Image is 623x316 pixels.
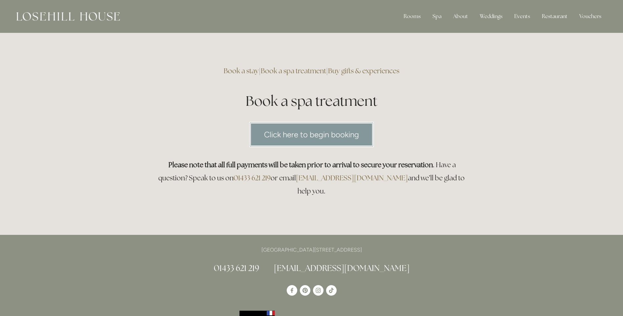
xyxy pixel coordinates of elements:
[287,285,297,296] a: Losehill House Hotel & Spa
[475,10,508,23] div: Weddings
[537,10,573,23] div: Restaurant
[168,160,433,169] strong: Please note that all full payments will be taken prior to arrival to secure your reservation
[155,91,469,111] h1: Book a spa treatment
[274,263,410,273] a: [EMAIL_ADDRESS][DOMAIN_NAME]
[249,122,374,147] a: Click here to begin booking
[509,10,535,23] div: Events
[326,285,337,296] a: TikTok
[261,66,326,75] a: Book a spa treatment
[300,285,310,296] a: Pinterest
[448,10,473,23] div: About
[427,10,447,23] div: Spa
[155,158,469,198] h3: . Have a question? Speak to us on or email and we’ll be glad to help you.
[328,66,399,75] a: Buy gifts & experiences
[574,10,607,23] a: Vouchers
[155,245,469,254] p: [GEOGRAPHIC_DATA][STREET_ADDRESS]
[214,263,259,273] a: 01433 621 219
[398,10,426,23] div: Rooms
[296,173,408,182] a: [EMAIL_ADDRESS][DOMAIN_NAME]
[313,285,323,296] a: Instagram
[234,173,271,182] a: 01433 621 219
[155,64,469,78] h3: | |
[16,12,120,21] img: Losehill House
[224,66,259,75] a: Book a stay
